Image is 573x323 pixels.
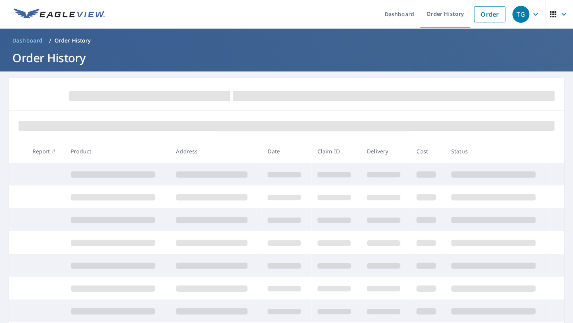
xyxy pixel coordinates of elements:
[512,6,529,23] div: TG
[26,140,65,163] th: Report #
[65,140,170,163] th: Product
[9,50,564,66] h1: Order History
[49,36,51,45] li: /
[410,140,445,163] th: Cost
[261,140,311,163] th: Date
[474,6,505,22] a: Order
[9,34,564,47] nav: breadcrumb
[445,140,550,163] th: Status
[9,34,46,47] a: Dashboard
[170,140,261,163] th: Address
[12,37,43,44] span: Dashboard
[361,140,410,163] th: Delivery
[55,37,91,44] p: Order History
[311,140,361,163] th: Claim ID
[14,8,105,20] img: EV Logo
